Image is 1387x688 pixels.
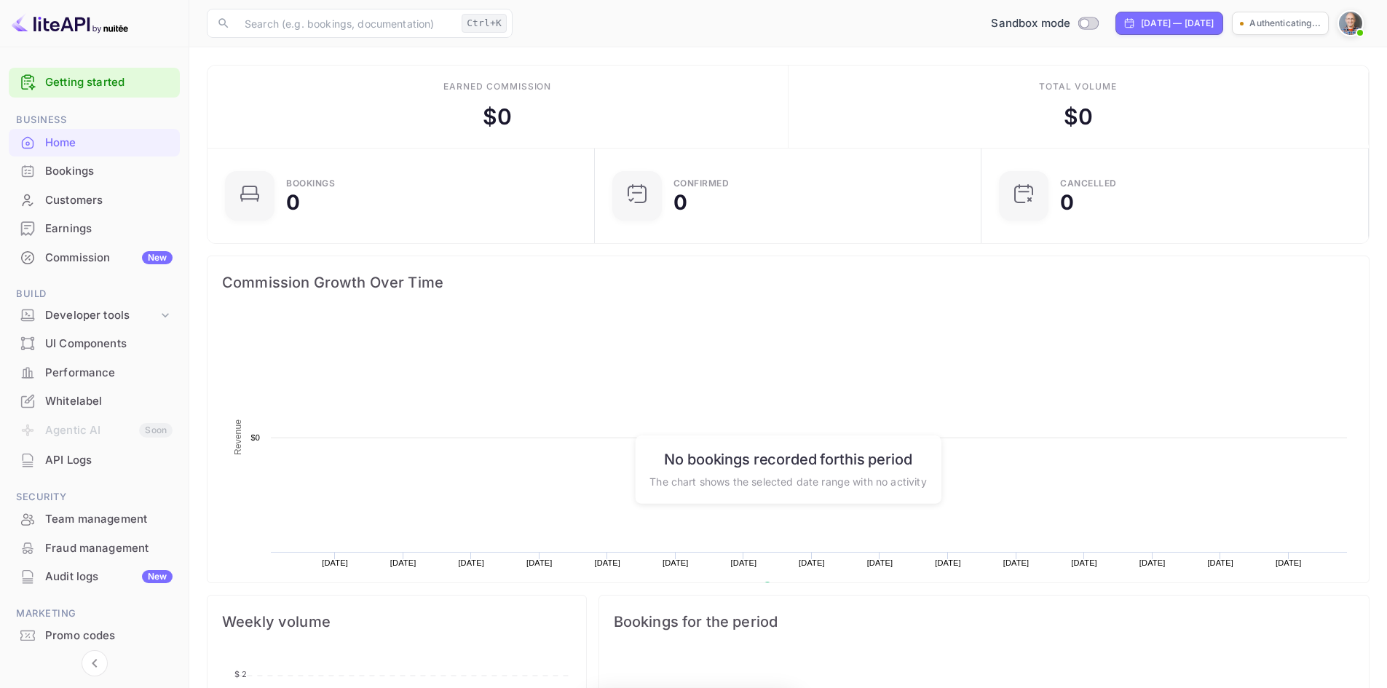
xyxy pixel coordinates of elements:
[649,473,926,489] p: The chart shows the selected date range with no activity
[9,359,180,387] div: Performance
[673,192,687,213] div: 0
[443,80,551,93] div: Earned commission
[45,163,173,180] div: Bookings
[9,446,180,473] a: API Logs
[286,179,335,188] div: Bookings
[9,215,180,242] a: Earnings
[286,192,300,213] div: 0
[45,540,173,557] div: Fraud management
[9,112,180,128] span: Business
[1139,558,1166,567] text: [DATE]
[9,129,180,157] div: Home
[45,569,173,585] div: Audit logs
[9,387,180,416] div: Whitelabel
[142,570,173,583] div: New
[9,534,180,561] a: Fraud management
[45,135,173,151] div: Home
[1064,100,1093,133] div: $ 0
[1276,558,1302,567] text: [DATE]
[9,505,180,532] a: Team management
[9,446,180,475] div: API Logs
[9,563,180,591] div: Audit logsNew
[9,68,180,98] div: Getting started
[991,15,1070,32] span: Sandbox mode
[1141,17,1214,30] div: [DATE] — [DATE]
[1039,80,1117,93] div: Total volume
[45,336,173,352] div: UI Components
[985,15,1104,32] div: Switch to Production mode
[250,433,260,442] text: $0
[1207,558,1233,567] text: [DATE]
[935,558,961,567] text: [DATE]
[222,271,1354,294] span: Commission Growth Over Time
[45,221,173,237] div: Earnings
[390,558,416,567] text: [DATE]
[9,186,180,215] div: Customers
[9,215,180,243] div: Earnings
[9,622,180,650] div: Promo codes
[673,179,730,188] div: Confirmed
[45,192,173,209] div: Customers
[1060,179,1117,188] div: CANCELLED
[9,505,180,534] div: Team management
[9,244,180,272] div: CommissionNew
[594,558,620,567] text: [DATE]
[322,558,348,567] text: [DATE]
[9,303,180,328] div: Developer tools
[777,582,814,592] text: Revenue
[9,563,180,590] a: Audit logsNew
[649,450,926,467] h6: No bookings recorded for this period
[9,489,180,505] span: Security
[1249,17,1321,30] p: Authenticating...
[663,558,689,567] text: [DATE]
[9,606,180,622] span: Marketing
[45,250,173,266] div: Commission
[9,186,180,213] a: Customers
[614,610,1354,633] span: Bookings for the period
[1339,12,1362,35] img: Neville van Jaarsveld
[9,622,180,649] a: Promo codes
[731,558,757,567] text: [DATE]
[799,558,825,567] text: [DATE]
[9,387,180,414] a: Whitelabel
[9,157,180,184] a: Bookings
[458,558,484,567] text: [DATE]
[483,100,512,133] div: $ 0
[9,359,180,386] a: Performance
[9,286,180,302] span: Build
[45,628,173,644] div: Promo codes
[1003,558,1030,567] text: [DATE]
[236,9,456,38] input: Search (e.g. bookings, documentation)
[526,558,553,567] text: [DATE]
[1060,192,1074,213] div: 0
[462,14,507,33] div: Ctrl+K
[9,330,180,358] div: UI Components
[9,330,180,357] a: UI Components
[45,74,173,91] a: Getting started
[45,307,158,324] div: Developer tools
[45,452,173,469] div: API Logs
[222,610,572,633] span: Weekly volume
[233,419,243,455] text: Revenue
[45,511,173,528] div: Team management
[867,558,893,567] text: [DATE]
[9,157,180,186] div: Bookings
[9,244,180,271] a: CommissionNew
[12,12,128,35] img: LiteAPI logo
[1071,558,1097,567] text: [DATE]
[142,251,173,264] div: New
[45,365,173,381] div: Performance
[82,650,108,676] button: Collapse navigation
[45,393,173,410] div: Whitelabel
[9,129,180,156] a: Home
[234,669,247,679] tspan: $ 2
[9,534,180,563] div: Fraud management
